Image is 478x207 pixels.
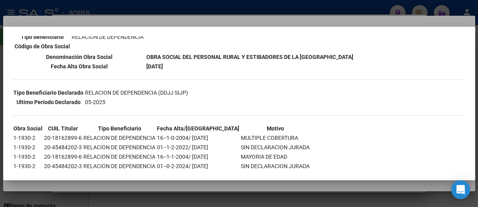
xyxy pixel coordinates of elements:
[147,63,163,70] b: [DATE]
[83,143,156,152] td: RELACION DE DEPENDENCIA
[83,134,156,142] td: RELACION DE DEPENDENCIA
[13,162,43,170] td: 1-1930-2
[13,62,146,71] th: Fecha Alta Obra Social
[157,134,240,142] td: 16--1-0-2004/ [DATE]
[241,134,310,142] td: MULTIPLE COBERTURA
[15,33,71,41] th: Tipo beneficiario
[13,53,146,61] th: Denominación Obra Social
[44,143,83,152] td: 20-45484202-3
[13,98,84,106] th: Ultimo Período Declarado
[83,152,156,161] td: RELACION DE DEPENDENCIA
[44,162,83,170] td: 20-45484202-3
[13,143,43,152] td: 1-1930-2
[241,152,310,161] td: MAYORIA DE EDAD
[13,152,43,161] td: 1-1930-2
[72,33,144,41] td: RELACION DE DEPENDENCIA
[157,152,240,161] td: 16--1-1-2004/ [DATE]
[44,124,83,133] th: CUIL Titular
[85,88,189,97] td: RELACION DE DEPENDENCIA (DDJJ SIJP)
[13,134,43,142] td: 1-1930-2
[451,180,470,199] div: Open Intercom Messenger
[157,143,240,152] td: 01--1-2-2022/ [DATE]
[241,124,310,133] th: Motivo
[241,143,310,152] td: SIN DECLARACION JURADA
[15,42,71,51] th: Código de Obra Social
[241,162,310,170] td: SIN DECLARACION JURADA
[83,124,156,133] th: Tipo Beneficiario
[44,152,83,161] td: 20-18162899-6
[147,54,354,60] b: OBRA SOCIAL DEL PERSONAL RURAL Y ESTIBADORES DE LA [GEOGRAPHIC_DATA]
[83,162,156,170] td: RELACION DE DEPENDENCIA
[157,162,240,170] td: 01--0-2-2024/ [DATE]
[13,88,84,97] th: Tipo Beneficiario Declarado
[13,124,43,133] th: Obra Social
[85,98,189,106] td: 05-2025
[44,134,83,142] td: 20-18162899-6
[157,124,240,133] th: Fecha Alta/[GEOGRAPHIC_DATA]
